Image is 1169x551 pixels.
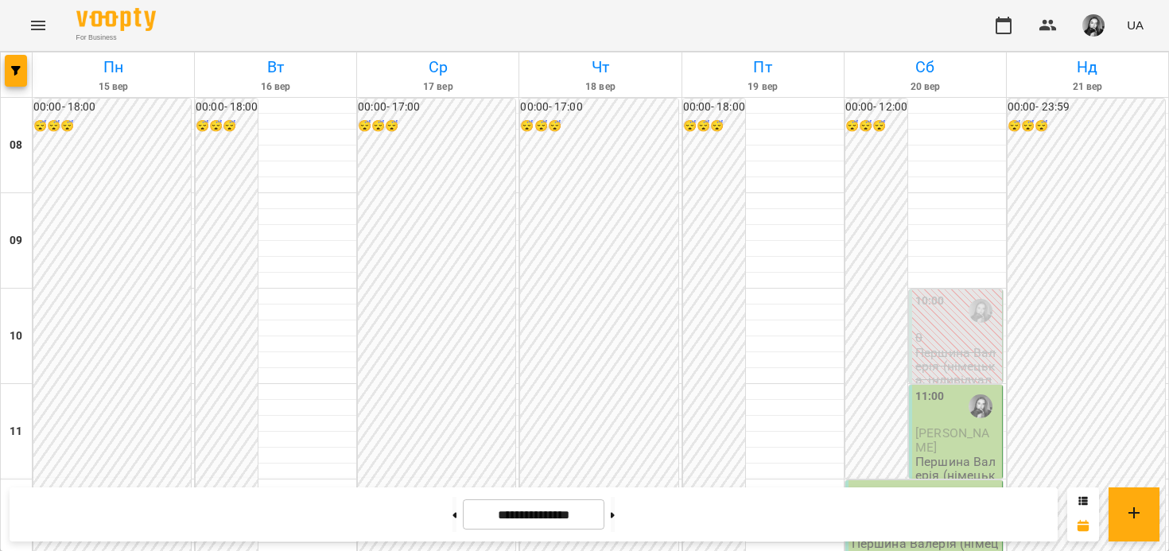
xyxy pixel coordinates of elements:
h6: 10 [10,328,22,345]
span: UA [1127,17,1144,33]
h6: 19 вер [685,80,841,95]
img: Першина Валерія Андріївна (н) [969,394,992,418]
h6: 😴😴😴 [1008,118,1165,135]
button: Menu [19,6,57,45]
h6: 18 вер [522,80,678,95]
img: 9e1ebfc99129897ddd1a9bdba1aceea8.jpg [1082,14,1105,37]
h6: Чт [522,55,678,80]
button: UA [1120,10,1150,40]
span: [PERSON_NAME] [915,425,989,454]
h6: Пт [685,55,841,80]
img: Voopty Logo [76,8,156,31]
h6: 15 вер [35,80,192,95]
h6: Пн [35,55,192,80]
h6: 00:00 - 18:00 [683,99,745,116]
p: Першина Валерія (німецька, індивідуально) [915,455,999,510]
h6: 16 вер [197,80,354,95]
h6: 😴😴😴 [683,118,745,135]
h6: Ср [359,55,516,80]
h6: 08 [10,137,22,154]
h6: 00:00 - 17:00 [520,99,678,116]
h6: 09 [10,232,22,250]
h6: 😴😴😴 [33,118,191,135]
h6: Вт [197,55,354,80]
h6: 20 вер [847,80,1004,95]
h6: 00:00 - 17:00 [358,99,515,116]
img: Першина Валерія Андріївна (н) [969,299,992,323]
h6: 😴😴😴 [520,118,678,135]
h6: 😴😴😴 [358,118,515,135]
h6: 00:00 - 18:00 [33,99,191,116]
h6: 00:00 - 23:59 [1008,99,1165,116]
p: 0 [915,331,999,344]
h6: 00:00 - 12:00 [845,99,907,116]
h6: 17 вер [359,80,516,95]
label: 11:00 [915,388,945,405]
h6: 00:00 - 18:00 [196,99,258,116]
h6: Сб [847,55,1004,80]
span: For Business [76,33,156,43]
h6: 11 [10,423,22,440]
h6: 😴😴😴 [845,118,907,135]
h6: 21 вер [1009,80,1166,95]
h6: 😴😴😴 [196,118,258,135]
h6: Нд [1009,55,1166,80]
label: 10:00 [915,293,945,310]
p: Першина Валерія (німецька, індивідуально) [915,346,999,401]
